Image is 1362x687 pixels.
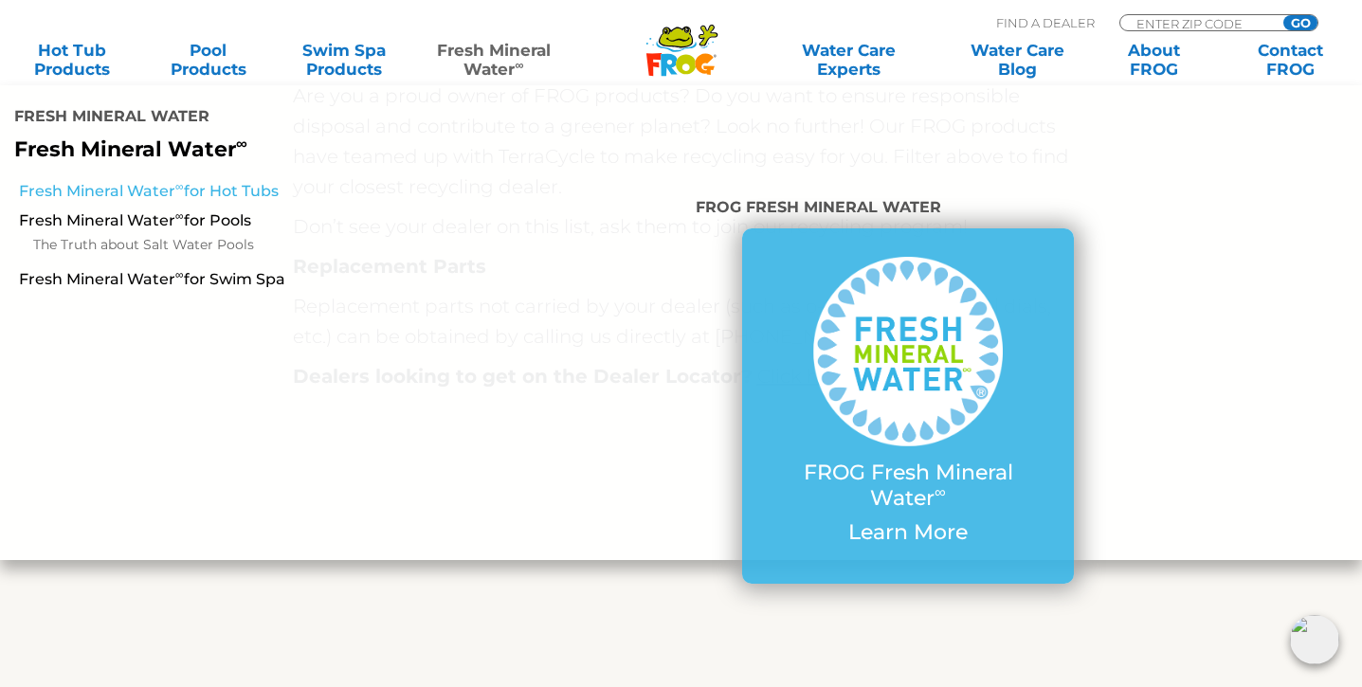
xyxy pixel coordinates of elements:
sup: ∞ [175,208,184,223]
sup: ∞ [236,134,247,153]
p: Learn More [780,520,1036,545]
a: AboutFROG [1101,41,1208,79]
sup: ∞ [935,482,946,501]
a: Water CareBlog [965,41,1071,79]
a: The Truth about Salt Water Pools [33,234,454,257]
p: Find A Dealer [996,14,1095,31]
input: Zip Code Form [1135,15,1262,31]
a: FROG Fresh Mineral Water∞ Learn More [780,257,1036,554]
a: Water CareExperts [762,41,935,79]
a: Fresh Mineral Water∞for Pools [19,210,454,231]
p: Fresh Mineral Water [14,137,554,162]
h4: Fresh Mineral Water [14,99,554,137]
a: Fresh Mineral Water∞for Swim Spa [19,269,454,290]
sup: ∞ [175,179,184,193]
sup: ∞ [515,58,523,72]
h4: FROG Fresh Mineral Water [696,190,1121,228]
p: FROG Fresh Mineral Water [780,461,1036,511]
img: openIcon [1290,615,1339,664]
a: Hot TubProducts [19,41,125,79]
input: GO [1283,15,1317,30]
sup: ∞ [175,267,184,281]
a: Fresh MineralWater∞ [427,41,560,79]
a: ContactFROG [1237,41,1343,79]
a: Swim SpaProducts [291,41,397,79]
a: Fresh Mineral Water∞for Hot Tubs [19,181,454,202]
a: PoolProducts [155,41,262,79]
